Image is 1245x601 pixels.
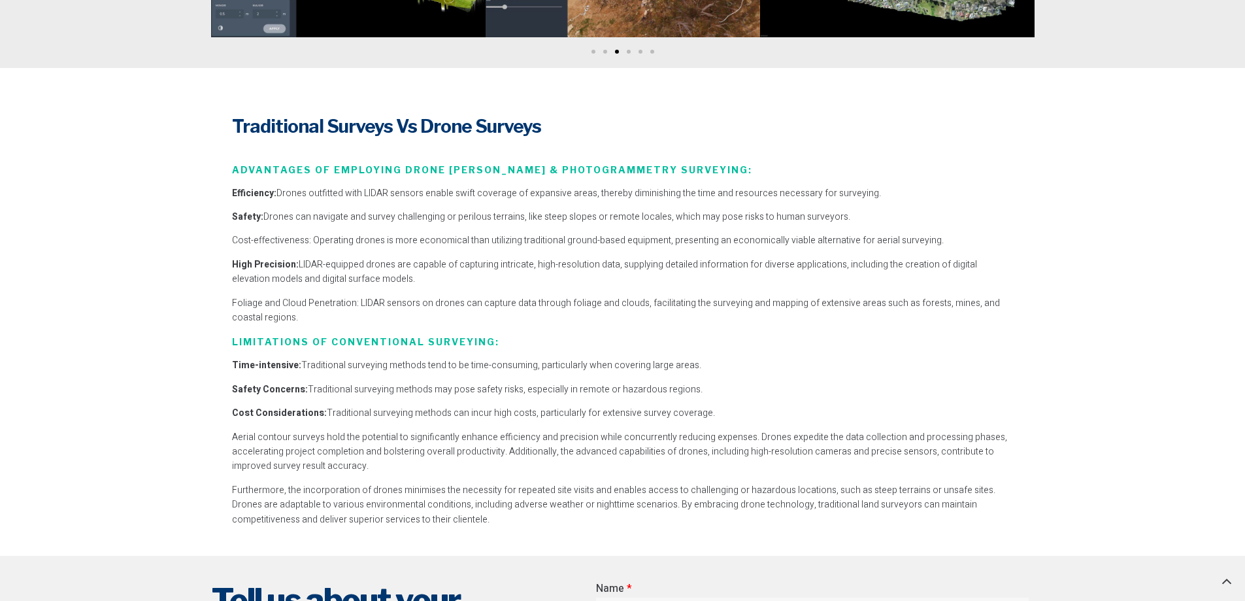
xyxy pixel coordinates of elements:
p: Traditional surveying methods can incur high costs, particularly for extensive survey coverage. [232,406,1014,421]
label: Name [596,581,631,598]
p: Foliage and Cloud Penetration: LIDAR sensors on drones can capture data through foliage and cloud... [232,296,1014,326]
p: Traditional surveying methods may pose safety risks, especially in remote or hazardous regions. [232,383,1014,397]
p: Furthermore, the incorporation of drones minimises the necessity for repeated site visits and ena... [232,483,1014,527]
span: Go to slide 1 [591,50,595,54]
strong: Limitations of Conventional Surveying: [232,336,499,347]
span: Go to slide 4 [627,50,631,54]
span: Go to slide 6 [650,50,654,54]
strong: Safety Concerns: [232,383,308,396]
strong: Cost Considerations: [232,406,327,420]
strong: Efficiency: [232,186,276,200]
p: Drones can navigate and survey challenging or perilous terrains, like steep slopes or remote loca... [232,210,1014,224]
h4: Traditional Surveys Vs Drone Surveys [232,114,1014,139]
span: Go to slide 2 [603,50,607,54]
strong: Safety: [232,210,263,224]
strong: Time-intensive: [232,358,301,372]
p: LIDAR-equipped drones are capable of capturing intricate, high-resolution data, supplying detaile... [232,258,1014,287]
p: Cost-effectiveness: Operating drones is more economical than utilizing traditional ground-based e... [232,233,1014,248]
strong: High Precision: [232,258,299,271]
span: Go to slide 3 [615,50,619,54]
span: Go to slide 5 [639,50,642,54]
p: Aerial contour surveys hold the potential to significantly enhance efficiency and precision while... [232,430,1014,474]
p: Traditional surveying methods tend to be time-consuming, particularly when covering large areas. [232,358,1014,373]
p: Drones outfitted with LIDAR sensors enable swift coverage of expansive areas, thereby diminishing... [232,186,1014,201]
strong: Advantages of employing Drone [PERSON_NAME] & Photogrammetry Surveying: [232,164,752,175]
